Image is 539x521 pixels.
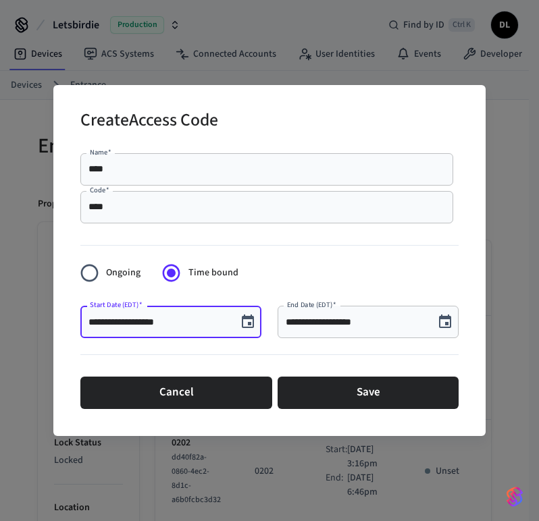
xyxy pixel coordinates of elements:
button: Choose date, selected date is Aug 21, 2025 [432,308,459,335]
button: Save [278,377,459,409]
button: Cancel [80,377,272,409]
label: Start Date (EDT) [90,300,142,310]
span: Time bound [188,266,238,280]
span: Ongoing [106,266,140,280]
label: Name [90,147,111,157]
img: SeamLogoGradient.69752ec5.svg [507,486,523,508]
h2: Create Access Code [80,101,218,142]
label: End Date (EDT) [287,300,336,310]
label: Code [90,185,109,195]
button: Choose date, selected date is Aug 25, 2025 [234,308,261,335]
